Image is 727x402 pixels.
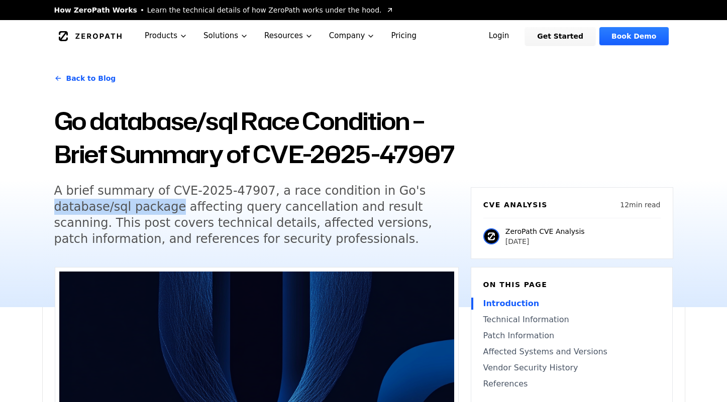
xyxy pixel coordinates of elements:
[54,183,440,247] h5: A brief summary of CVE-2025-47907, a race condition in Go's database/sql package affecting query ...
[483,200,548,210] h6: CVE Analysis
[483,314,660,326] a: Technical Information
[54,64,116,92] a: Back to Blog
[54,104,459,171] h1: Go database/sql Race Condition – Brief Summary of CVE-2025-47907
[147,5,382,15] span: Learn the technical details of how ZeroPath works under the hood.
[477,27,522,45] a: Login
[256,20,321,52] button: Resources
[525,27,595,45] a: Get Started
[483,362,660,374] a: Vendor Security History
[483,298,660,310] a: Introduction
[483,330,660,342] a: Patch Information
[483,280,660,290] h6: On this page
[620,200,660,210] p: 12 min read
[599,27,668,45] a: Book Demo
[195,20,256,52] button: Solutions
[42,20,685,52] nav: Global
[483,228,499,244] img: ZeroPath CVE Analysis
[383,20,425,52] a: Pricing
[505,236,585,246] p: [DATE]
[505,226,585,236] p: ZeroPath CVE Analysis
[54,5,394,15] a: How ZeroPath WorksLearn the technical details of how ZeroPath works under the hood.
[54,5,137,15] span: How ZeroPath Works
[321,20,383,52] button: Company
[483,378,660,390] a: References
[137,20,195,52] button: Products
[483,346,660,358] a: Affected Systems and Versions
